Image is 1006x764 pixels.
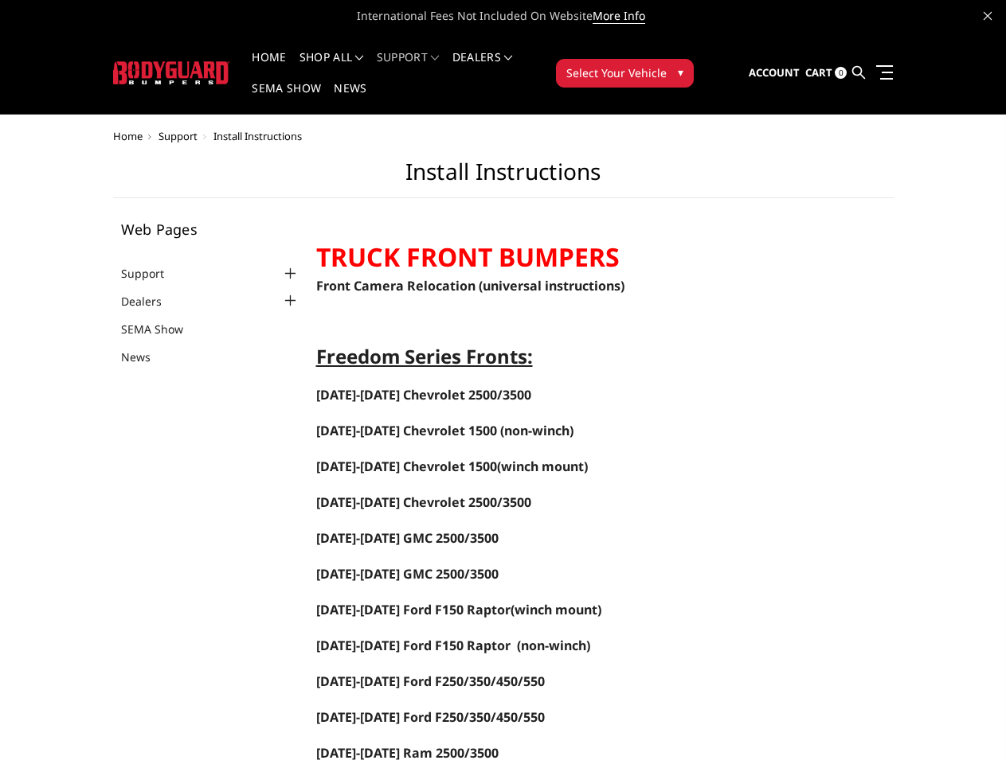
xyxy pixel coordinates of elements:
[316,277,624,294] a: Front Camera Relocation (universal instructions)
[316,601,511,618] a: [DATE]-[DATE] Ford F150 Raptor
[835,67,847,79] span: 0
[805,52,847,95] a: Cart 0
[121,321,203,337] a: SEMA Show
[517,637,590,654] span: (non-winch)
[749,52,800,95] a: Account
[113,61,230,84] img: BODYGUARD BUMPERS
[316,708,545,726] span: [DATE]-[DATE] Ford F250/350/450/550
[121,293,182,310] a: Dealers
[316,386,531,403] a: [DATE]-[DATE] Chevrolet 2500/3500
[316,601,601,618] span: (winch mount)
[113,129,143,143] a: Home
[252,83,321,114] a: SEMA Show
[316,240,620,274] strong: TRUCK FRONT BUMPERS
[316,637,511,654] span: [DATE]-[DATE] Ford F150 Raptor
[316,423,497,439] a: [DATE]-[DATE] Chevrolet 1500
[121,222,300,236] h5: Web Pages
[749,65,800,80] span: Account
[316,672,545,690] a: [DATE]-[DATE] Ford F250/350/450/550
[316,343,533,369] span: Freedom Series Fronts:
[316,567,499,582] a: [DATE]-[DATE] GMC 2500/3500
[316,710,545,725] a: [DATE]-[DATE] Ford F250/350/450/550
[334,83,366,114] a: News
[159,129,198,143] a: Support
[121,265,184,282] a: Support
[316,744,499,762] a: [DATE]-[DATE] Ram 2500/3500
[316,565,499,583] span: [DATE]-[DATE] GMC 2500/3500
[316,458,497,475] a: [DATE]-[DATE] Chevrolet 1500
[316,495,531,510] a: [DATE]-[DATE] Chevrolet 2500/3500
[377,52,440,83] a: Support
[566,64,667,81] span: Select Your Vehicle
[213,129,302,143] span: Install Instructions
[316,458,588,475] span: (winch mount)
[678,64,683,80] span: ▾
[316,529,499,547] a: [DATE]-[DATE] GMC 2500/3500
[805,65,832,80] span: Cart
[316,493,531,511] span: [DATE]-[DATE] Chevrolet 2500/3500
[299,52,364,83] a: shop all
[452,52,513,83] a: Dealers
[113,158,894,198] h1: Install Instructions
[252,52,286,83] a: Home
[121,349,170,365] a: News
[556,59,694,88] button: Select Your Vehicle
[500,422,573,439] span: (non-winch)
[316,638,511,653] a: [DATE]-[DATE] Ford F150 Raptor
[316,422,497,439] span: [DATE]-[DATE] Chevrolet 1500
[593,8,645,24] a: More Info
